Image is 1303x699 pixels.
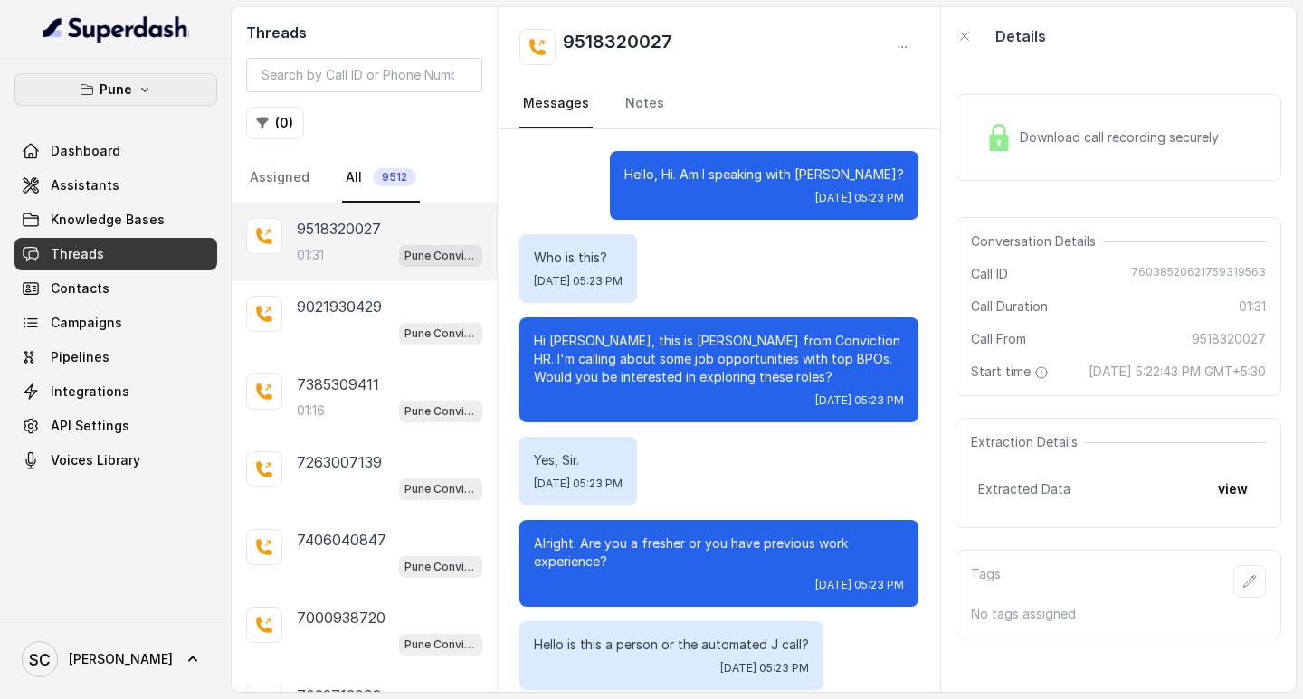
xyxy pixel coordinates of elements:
p: Hello is this a person or the automated J call? [534,636,809,654]
span: Start time [971,363,1052,381]
span: 01:31 [1239,298,1266,316]
p: 01:31 [297,246,324,264]
span: [DATE] 05:23 PM [534,477,623,491]
span: Dashboard [51,142,120,160]
span: Conversation Details [971,232,1103,250]
a: Knowledge Bases [14,203,217,236]
p: 9021930429 [297,296,382,317]
p: 7385309411 [297,373,379,395]
nav: Tabs [246,154,482,203]
input: Search by Call ID or Phone Number [246,58,482,92]
p: Pune [100,79,132,100]
span: Threads [51,245,104,263]
p: 9518320027 [297,218,381,240]
a: Contacts [14,272,217,305]
span: Pipelines [51,348,109,366]
p: Hi [PERSON_NAME], this is [PERSON_NAME] from Conviction HR. I'm calling about some job opportunit... [534,332,904,386]
img: light.svg [43,14,189,43]
a: Campaigns [14,307,217,339]
span: [DATE] 5:22:43 PM GMT+5:30 [1089,363,1266,381]
span: 76038520621759319563 [1131,265,1266,283]
span: 9512 [373,168,416,186]
nav: Tabs [519,80,918,128]
h2: 9518320027 [563,29,672,65]
p: Who is this? [534,249,623,267]
p: Pune Conviction HR Outbound Assistant [404,636,477,654]
p: Pune Conviction HR Outbound Assistant [404,558,477,576]
span: Call ID [971,265,1008,283]
span: [DATE] 05:23 PM [815,191,904,205]
span: [DATE] 05:23 PM [534,274,623,288]
p: 01:16 [297,401,325,420]
a: Integrations [14,375,217,408]
span: Call From [971,330,1026,348]
p: 7263007139 [297,451,382,473]
p: Hello, Hi. Am I speaking with [PERSON_NAME]? [624,165,904,184]
span: Extraction Details [971,433,1085,451]
span: Assistants [51,176,119,194]
span: Download call recording securely [1020,128,1226,146]
span: [DATE] 05:23 PM [720,661,809,675]
a: [PERSON_NAME] [14,634,217,685]
span: [DATE] 05:23 PM [815,393,904,408]
p: Alright. Are you a fresher or you have previous work experience? [534,534,904,571]
p: Yes, Sir. [534,451,623,469]
span: Call Duration [971,298,1048,316]
p: Pune Conviction HR Outbound Assistant [404,247,477,265]
p: Details [995,25,1046,47]
span: Knowledge Bases [51,211,165,229]
text: SC [29,650,51,669]
span: Campaigns [51,314,122,332]
p: 7406040847 [297,529,386,551]
a: Assigned [246,154,313,203]
img: Lock Icon [985,124,1013,151]
span: Extracted Data [978,480,1070,498]
span: 9518320027 [1192,330,1266,348]
p: Pune Conviction HR Outbound Assistant [404,480,477,498]
a: Dashboard [14,135,217,167]
p: No tags assigned [971,605,1266,623]
a: Pipelines [14,341,217,373]
a: Threads [14,238,217,270]
a: API Settings [14,410,217,442]
span: [DATE] 05:23 PM [815,578,904,592]
h2: Threads [246,22,482,43]
p: 7000938720 [297,607,385,628]
p: Pune Conviction HR Outbound Assistant [404,325,477,343]
span: Integrations [51,383,129,401]
p: Tags [971,565,1001,598]
span: API Settings [51,417,129,435]
span: Contacts [51,279,109,298]
a: Voices Library [14,444,217,477]
a: Messages [519,80,593,128]
button: (0) [246,107,304,139]
p: Pune Conviction HR Outbound Assistant [404,402,477,420]
a: All9512 [342,154,420,203]
a: Notes [622,80,668,128]
span: [PERSON_NAME] [69,650,173,668]
button: Pune [14,73,217,106]
button: view [1207,473,1259,505]
span: Voices Library [51,451,140,469]
a: Assistants [14,169,217,202]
